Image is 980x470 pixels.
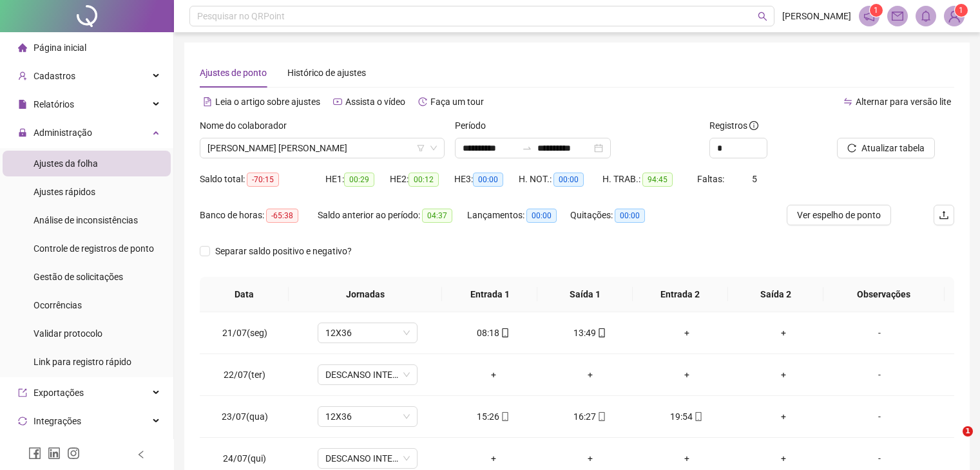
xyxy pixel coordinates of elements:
span: 22/07(ter) [224,370,265,380]
div: + [649,326,725,340]
span: mobile [596,328,606,337]
div: HE 1: [325,172,390,187]
span: 00:12 [408,173,439,187]
span: filter [417,144,425,152]
span: DESCANSO INTER-JORNADA [325,449,410,468]
span: 12X36 [325,407,410,426]
span: Ajustes da folha [34,158,98,169]
span: 00:29 [344,173,374,187]
div: 08:18 [456,326,532,340]
div: + [649,368,725,382]
label: Nome do colaborador [200,118,295,133]
sup: 1 [870,4,883,17]
div: + [456,368,532,382]
span: search [758,12,767,21]
div: 19:54 [649,409,725,424]
div: Banco de horas: [200,208,318,223]
span: mobile [499,412,510,421]
div: HE 3: [454,172,519,187]
span: 1 [963,426,973,437]
span: Atualizar tabela [861,141,925,155]
th: Saída 2 [728,277,823,312]
span: history [418,97,427,106]
span: 00:00 [526,209,557,223]
div: + [649,451,725,465]
span: Gestão de solicitações [34,272,123,282]
span: Observações [834,287,934,301]
span: Ocorrências [34,300,82,310]
div: Saldo anterior ao período: [318,208,467,223]
th: Observações [823,277,945,312]
div: H. NOT.: [519,172,602,187]
div: 16:27 [552,409,628,424]
th: Saída 1 [537,277,633,312]
span: Registros [709,118,758,133]
div: + [552,368,628,382]
span: facebook [28,447,41,460]
div: - [841,409,918,424]
div: + [745,451,821,465]
span: lock [18,128,27,137]
span: export [18,388,27,397]
span: youtube [333,97,342,106]
span: info-circle [749,121,758,130]
div: H. TRAB.: [602,172,697,187]
span: Ver espelho de ponto [797,208,881,222]
span: 04:37 [422,209,452,223]
span: Histórico de ajustes [287,68,366,78]
span: Ajustes rápidos [34,187,95,197]
span: mobile [596,412,606,421]
div: + [745,409,821,424]
img: 86455 [945,6,964,26]
div: Saldo total: [200,172,325,187]
span: swap [843,97,852,106]
button: Ver espelho de ponto [787,205,891,225]
span: 1 [874,6,878,15]
span: GISELE MUNHOZ GOMES CREPALDI [207,138,437,158]
span: reload [847,144,856,153]
span: user-add [18,71,27,80]
span: 94:45 [642,173,673,187]
span: upload [939,210,949,220]
span: 00:00 [473,173,503,187]
div: - [841,368,918,382]
span: bell [920,10,932,22]
div: - [841,326,918,340]
span: linkedin [48,447,61,460]
span: 21/07(seg) [222,328,267,338]
th: Entrada 1 [442,277,537,312]
span: Análise de inconsistências [34,215,138,225]
span: DESCANSO INTER-JORNADA [325,365,410,384]
span: Assista o vídeo [345,97,405,107]
span: file [18,100,27,109]
span: home [18,43,27,52]
div: + [456,451,532,465]
th: Jornadas [289,277,442,312]
span: Página inicial [34,42,86,53]
span: 24/07(qui) [223,453,266,464]
span: Exportações [34,388,84,398]
span: Faltas: [697,174,726,184]
span: 23/07(qua) [222,411,268,422]
div: 13:49 [552,326,628,340]
span: 00:00 [553,173,584,187]
div: 15:26 [456,409,532,424]
iframe: Intercom live chat [936,426,967,457]
div: - [841,451,918,465]
span: -70:15 [247,173,279,187]
button: Atualizar tabela [837,138,935,158]
span: [PERSON_NAME] [782,9,851,23]
span: file-text [203,97,212,106]
span: Cadastros [34,71,75,81]
span: Integrações [34,416,81,426]
span: Relatórios [34,99,74,109]
span: 5 [752,174,757,184]
span: Leia o artigo sobre ajustes [215,97,320,107]
th: Entrada 2 [633,277,728,312]
span: to [522,143,532,153]
div: + [745,368,821,382]
span: mobile [693,412,703,421]
span: mail [892,10,903,22]
span: instagram [67,447,80,460]
span: -65:38 [266,209,298,223]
